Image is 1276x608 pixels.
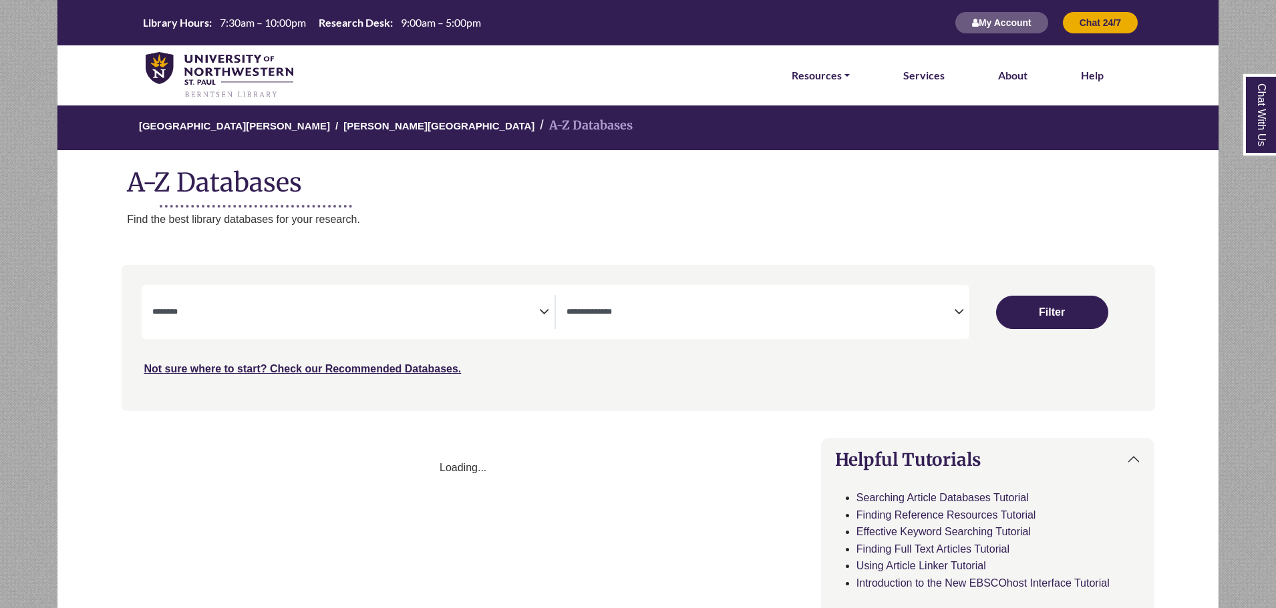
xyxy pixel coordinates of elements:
a: Searching Article Databases Tutorial [856,492,1029,503]
a: [PERSON_NAME][GEOGRAPHIC_DATA] [343,118,534,131]
a: Chat 24/7 [1062,17,1138,28]
button: My Account [955,11,1049,34]
a: [GEOGRAPHIC_DATA][PERSON_NAME] [139,118,330,131]
textarea: Filter [567,308,954,318]
a: Finding Reference Resources Tutorial [856,509,1036,521]
a: Help [1081,67,1104,84]
span: 9:00am – 5:00pm [401,16,481,29]
button: Submit for Search Results [996,296,1108,329]
button: Chat 24/7 [1062,11,1138,34]
a: My Account [955,17,1049,28]
a: Finding Full Text Articles Tutorial [856,543,1009,555]
th: Research Desk: [313,15,393,29]
table: Hours Today [138,15,486,28]
a: About [998,67,1027,84]
nav: breadcrumb [57,104,1219,150]
a: Resources [792,67,850,84]
a: Not sure where to start? Check our Recommended Databases. [144,363,462,374]
li: A-Z Databases [534,116,633,135]
a: Effective Keyword Searching Tutorial [856,526,1031,537]
a: Introduction to the New EBSCOhost Interface Tutorial [856,577,1110,589]
button: Helpful Tutorials [822,438,1154,481]
textarea: Filter [152,308,540,318]
img: library_home [146,52,293,99]
nav: Search filters [122,265,1155,410]
a: Hours Today [138,15,486,31]
span: 7:30am – 10:00pm [220,16,306,29]
h1: A-Z Databases [57,157,1219,198]
p: Find the best library databases for your research. [127,211,1219,228]
a: Services [903,67,945,84]
th: Library Hours: [138,15,212,29]
a: Using Article Linker Tutorial [856,560,986,571]
div: Loading... [122,459,805,477]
